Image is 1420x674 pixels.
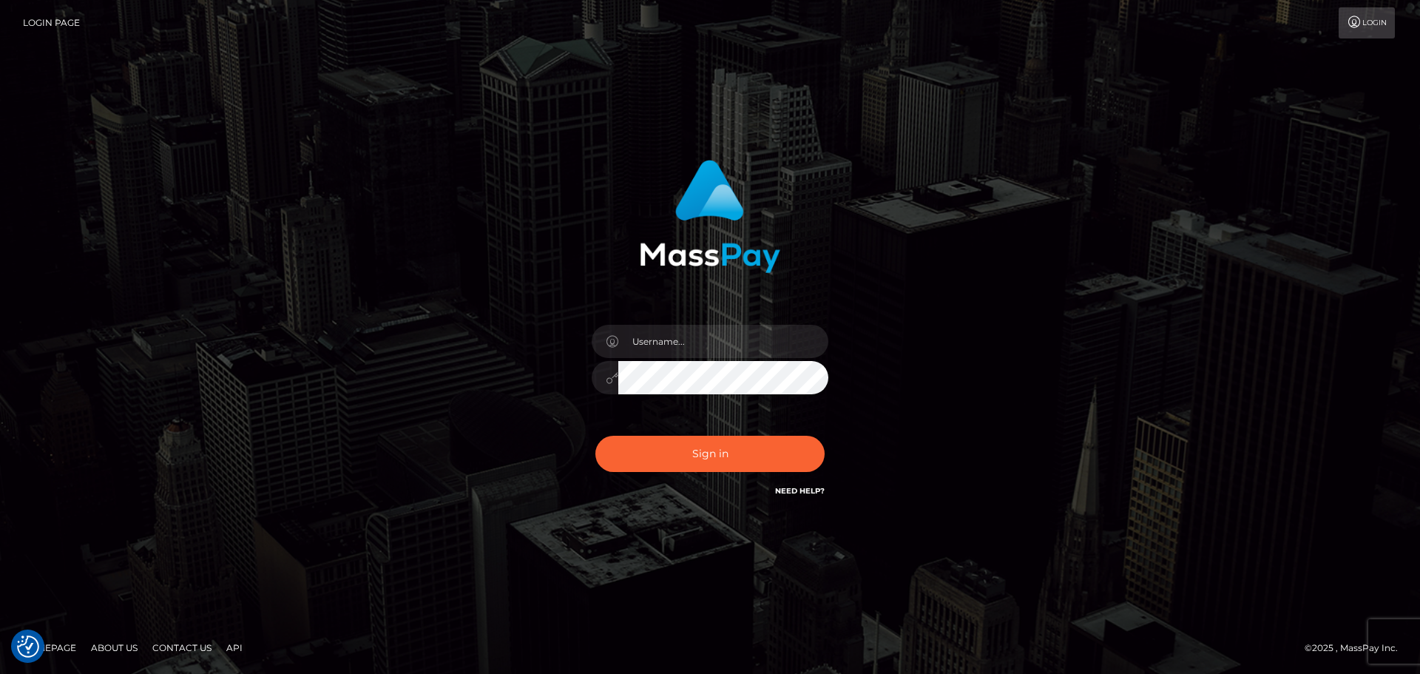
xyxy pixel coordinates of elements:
[146,636,217,659] a: Contact Us
[618,325,828,358] input: Username...
[17,636,39,658] button: Consent Preferences
[16,636,82,659] a: Homepage
[595,436,825,472] button: Sign in
[85,636,143,659] a: About Us
[220,636,248,659] a: API
[640,160,780,273] img: MassPay Login
[1305,640,1409,656] div: © 2025 , MassPay Inc.
[1339,7,1395,38] a: Login
[775,486,825,496] a: Need Help?
[23,7,80,38] a: Login Page
[17,636,39,658] img: Revisit consent button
